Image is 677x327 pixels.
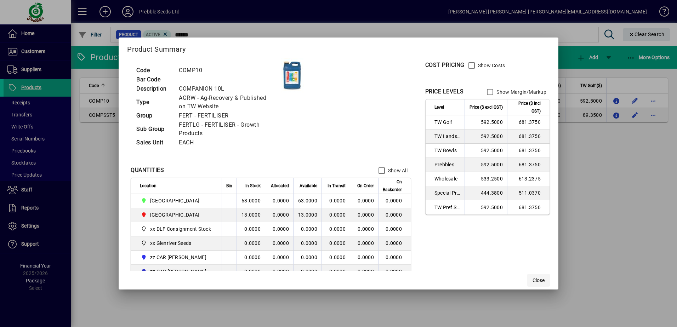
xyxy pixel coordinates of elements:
span: Bin [226,182,232,190]
td: 681.3750 [507,130,550,144]
td: 0.0000 [237,251,265,265]
span: Level [434,103,444,111]
span: Prebbles [434,161,460,168]
span: 0.0000 [329,198,346,203]
span: zz CAR [PERSON_NAME] [150,268,206,275]
div: PRICE LEVELS [425,87,464,96]
td: 592.5000 [465,158,507,172]
span: 0.0000 [358,254,374,260]
div: QUANTITIES [131,166,164,174]
span: On Order [357,182,374,190]
span: On Backorder [383,178,402,194]
td: Group [133,111,175,120]
td: 681.3750 [507,200,550,214]
span: zz CAR CARL [140,253,214,262]
span: 0.0000 [329,269,346,274]
td: 0.0000 [293,222,322,236]
span: In Stock [245,182,261,190]
span: xx Glenriver Seeds [140,239,214,247]
td: 681.3750 [507,158,550,172]
td: 0.0000 [265,208,293,222]
span: TW Pref Sup [434,204,460,211]
span: [GEOGRAPHIC_DATA] [150,211,199,218]
td: 0.0000 [378,265,411,279]
td: 511.0370 [507,186,550,200]
td: 0.0000 [237,222,265,236]
span: xx DLF Consignment Stock [140,225,214,233]
td: Description [133,84,175,93]
span: Price ($ incl GST) [512,99,541,115]
td: 613.2375 [507,172,550,186]
span: Location [140,182,157,190]
td: 592.5000 [465,115,507,130]
td: 0.0000 [378,236,411,251]
span: 0.0000 [358,240,374,246]
td: 0.0000 [378,208,411,222]
td: 444.3800 [465,186,507,200]
td: 63.0000 [293,194,322,208]
span: xx Glenriver Seeds [150,240,192,247]
td: 0.0000 [293,265,322,279]
span: 0.0000 [329,212,346,218]
td: FERTLG - FERTILISER - Growth Products [175,120,281,138]
td: Type [133,93,175,111]
td: FERT - FERTILISER [175,111,281,120]
td: 592.5000 [465,144,507,158]
span: zz CAR [PERSON_NAME] [150,254,206,261]
span: 0.0000 [358,269,374,274]
td: Sales Unit [133,138,175,147]
td: 0.0000 [265,222,293,236]
td: 681.3750 [507,144,550,158]
label: Show Costs [477,62,505,69]
td: COMP10 [175,66,281,75]
span: TW Golf [434,119,460,126]
span: CHRISTCHURCH [140,196,214,205]
div: COST PRICING [425,61,465,69]
span: 0.0000 [358,226,374,232]
span: xx DLF Consignment Stock [150,225,211,233]
label: Show Margin/Markup [495,88,546,96]
td: 0.0000 [237,265,265,279]
td: 0.0000 [378,194,411,208]
td: 533.2500 [465,172,507,186]
td: 0.0000 [265,251,293,265]
td: 13.0000 [237,208,265,222]
span: 0.0000 [329,226,346,232]
span: Close [533,277,545,284]
span: PALMERSTON NORTH [140,211,214,219]
td: Sub Group [133,120,175,138]
span: Special Price [434,189,460,196]
span: [GEOGRAPHIC_DATA] [150,197,199,204]
label: Show All [387,167,408,174]
td: 592.5000 [465,200,507,214]
span: In Transit [328,182,346,190]
span: TW Bowls [434,147,460,154]
td: Code [133,66,175,75]
button: Close [527,274,550,287]
td: 0.0000 [265,236,293,251]
span: TW Landscaper [434,133,460,140]
td: 13.0000 [293,208,322,222]
span: 0.0000 [329,240,346,246]
td: 0.0000 [378,251,411,265]
td: AGRW - Ag-Recovery & Published on TW Website [175,93,281,111]
td: 0.0000 [237,236,265,251]
span: zz CAR CRAIG B [140,267,214,276]
td: EACH [175,138,281,147]
td: 592.5000 [465,130,507,144]
img: contain [281,58,304,94]
span: Allocated [271,182,289,190]
td: 63.0000 [237,194,265,208]
td: 0.0000 [265,194,293,208]
td: Bar Code [133,75,175,84]
span: 0.0000 [358,198,374,203]
td: 0.0000 [378,222,411,236]
span: 0.0000 [358,212,374,218]
td: 0.0000 [293,251,322,265]
td: COMPANION 10L [175,84,281,93]
span: 0.0000 [329,254,346,260]
span: Price ($ excl GST) [470,103,503,111]
td: 0.0000 [293,236,322,251]
td: 0.0000 [265,265,293,279]
td: 681.3750 [507,115,550,130]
